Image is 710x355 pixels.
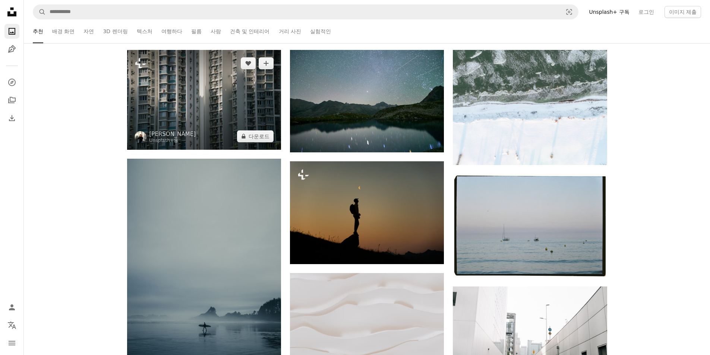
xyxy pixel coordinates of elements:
[290,50,444,152] img: 잔잔한 산호수 위의 밤하늘
[135,131,146,143] img: Giulia Squillace의 프로필로 이동
[4,24,19,39] a: 사진
[453,50,607,165] img: 얼어붙은 물이 있는 눈 덮인 풍경
[290,161,444,264] img: 해질녘에 달을 바라보는 등산객의 실루엣.
[33,4,578,19] form: 사이트 전체에서 이미지 찾기
[161,28,182,34] font: 여행하다
[279,19,301,43] a: 거리 사진
[279,28,301,34] font: 거리 사진
[161,19,182,43] a: 여행하다
[230,19,270,43] a: 건축 및 인테리어
[453,222,607,229] a: 황혼의 잔잔한 바닷물 위의 범선 두 척
[4,336,19,351] button: 메뉴
[4,42,19,57] a: 일러스트
[211,28,221,34] font: 사람
[290,209,444,216] a: 해질녘에 달을 바라보는 등산객의 실루엣.
[4,318,19,333] button: 언어
[137,28,152,34] font: 텍스처
[4,93,19,108] a: 컬렉션
[634,6,659,18] a: 로그인
[249,133,269,139] font: 다운로드
[290,321,444,327] a: 부드러운 그림자가 있는 추상적인 흰색 물결 모양 배경
[52,19,75,43] a: 배경 화면
[149,130,196,138] a: [PERSON_NAME]
[83,28,94,34] font: 자연
[560,5,578,19] button: 시각적 검색
[4,4,19,21] a: 홈 — Unsplash
[259,57,274,69] button: 컬렉션에 추가
[4,111,19,126] a: 다운로드 내역
[174,138,178,143] font: 용
[52,28,75,34] font: 배경 화면
[103,28,127,34] font: 3D 렌더링
[237,130,274,142] button: 다운로드
[127,270,281,277] a: 서핑 보드를 들고 안개 낀 해변을 걷는 서퍼
[127,50,281,150] img: 많은 창문과 발코니가 있는 고층 아파트 건물.
[310,19,331,43] a: 실험적인
[241,57,256,69] button: 좋아요
[4,75,19,90] a: 탐색
[453,334,607,341] a: 현대식 건물 사이의 도로를 자전거로 달리는 사람들
[191,28,202,34] font: 필름
[33,5,46,19] button: Unsplash 검색
[310,28,331,34] font: 실험적인
[584,6,634,18] a: Unsplash+ 구독
[191,19,202,43] a: 필름
[149,138,174,143] a: Unsplash+
[137,19,152,43] a: 텍스처
[83,19,94,43] a: 자연
[290,98,444,104] a: 잔잔한 산호수 위의 밤하늘
[4,300,19,315] a: 로그인 / 가입
[211,19,221,43] a: 사람
[453,104,607,111] a: 얼어붙은 물이 있는 눈 덮인 풍경
[127,96,281,103] a: 많은 창문과 발코니가 있는 고층 아파트 건물.
[103,19,127,43] a: 3D 렌더링
[453,174,607,278] img: 황혼의 잔잔한 바닷물 위의 범선 두 척
[230,28,270,34] font: 건축 및 인테리어
[665,6,701,18] button: 이미지 제출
